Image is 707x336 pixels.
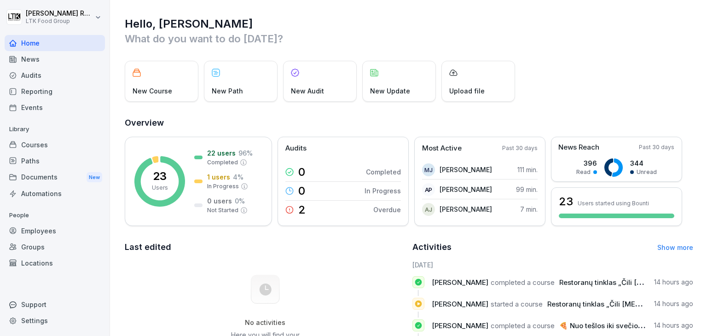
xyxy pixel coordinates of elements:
p: 344 [630,158,657,168]
h2: Activities [412,241,452,254]
p: Unread [637,168,657,176]
a: Groups [5,239,105,255]
a: Show more [657,243,693,251]
p: Overdue [373,205,401,214]
p: Completed [207,158,238,167]
p: 2 [298,204,306,215]
p: New Path [212,86,243,96]
p: Read [576,168,591,176]
a: Paths [5,153,105,169]
p: What do you want to do [DATE]? [125,31,693,46]
p: [PERSON_NAME] [440,185,492,194]
p: 4 % [233,172,243,182]
p: [PERSON_NAME] [440,165,492,174]
span: completed a course [491,321,555,330]
span: completed a course [491,278,555,287]
p: Completed [366,167,401,177]
span: started a course [491,300,543,308]
p: News Reach [558,142,599,153]
p: Past 30 days [502,144,538,152]
h5: No activities [219,319,312,327]
a: Events [5,99,105,116]
p: Not Started [207,206,238,214]
p: New Course [133,86,172,96]
p: Most Active [422,143,462,154]
p: 0 [298,167,305,178]
p: Users [152,184,168,192]
p: 22 users [207,148,236,158]
p: 0 % [235,196,245,206]
p: 23 [153,171,167,182]
div: Documents [5,169,105,186]
p: New Update [370,86,410,96]
p: [PERSON_NAME] Račkauskaitė [26,10,93,17]
div: New [87,172,102,183]
p: 96 % [238,148,253,158]
div: AP [422,183,435,196]
a: Settings [5,313,105,329]
p: In Progress [365,186,401,196]
p: Audits [285,143,307,154]
p: 14 hours ago [654,278,693,287]
h1: Hello, [PERSON_NAME] [125,17,693,31]
a: DocumentsNew [5,169,105,186]
span: [PERSON_NAME] [432,300,488,308]
h3: 23 [559,194,573,209]
h6: [DATE] [412,260,694,270]
p: 396 [576,158,597,168]
p: 0 users [207,196,232,206]
p: Upload file [449,86,485,96]
p: Library [5,122,105,137]
p: 99 min. [516,185,538,194]
p: 14 hours ago [654,321,693,330]
a: Automations [5,185,105,202]
p: In Progress [207,182,239,191]
a: Reporting [5,83,105,99]
p: 111 min. [517,165,538,174]
p: 1 users [207,172,230,182]
a: Locations [5,255,105,271]
a: Courses [5,137,105,153]
p: 7 min. [520,204,538,214]
div: Support [5,296,105,313]
div: AJ [422,203,435,216]
p: 0 [298,185,305,197]
h2: Overview [125,116,693,129]
p: LTK Food Group [26,18,93,24]
a: Employees [5,223,105,239]
p: 14 hours ago [654,299,693,308]
p: [PERSON_NAME] [440,204,492,214]
h2: Last edited [125,241,406,254]
span: [PERSON_NAME] [432,321,488,330]
a: Audits [5,67,105,83]
p: Users started using Bounti [578,200,649,207]
span: [PERSON_NAME] [432,278,488,287]
a: News [5,51,105,67]
a: Home [5,35,105,51]
div: MJ [422,163,435,176]
p: New Audit [291,86,324,96]
p: People [5,208,105,223]
p: Past 30 days [639,143,674,151]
